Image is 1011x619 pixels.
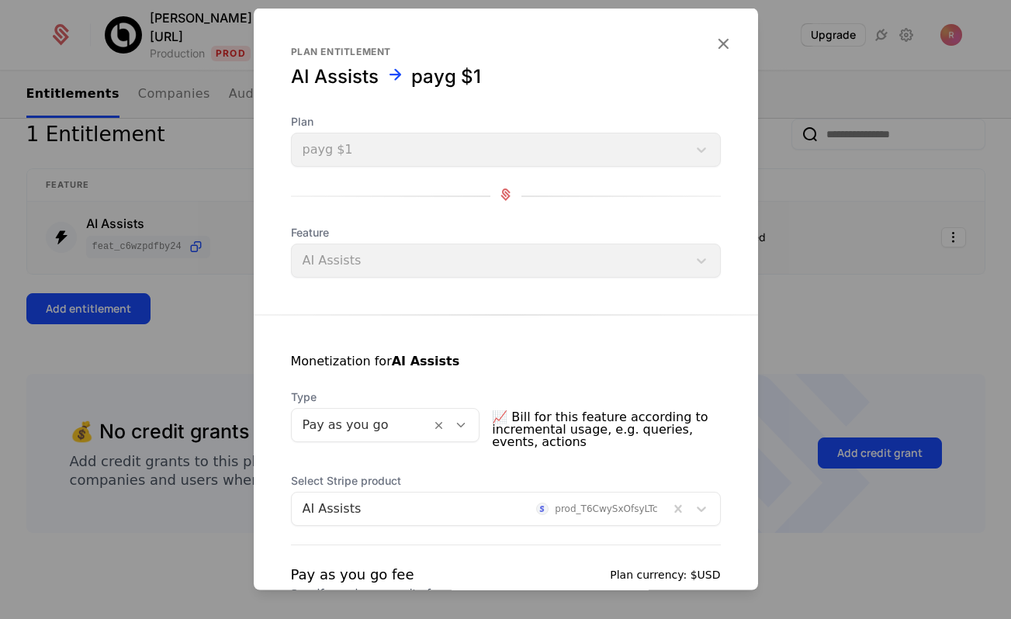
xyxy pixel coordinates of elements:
div: Specify a price per unit of usage [291,586,467,601]
div: Plan currency: [610,564,720,601]
div: payg $1 [411,64,481,89]
span: Type [291,389,480,405]
span: Select Stripe product [291,473,721,489]
strong: AI Assists [392,354,460,368]
span: $USD [691,569,721,581]
span: Plan [291,114,721,130]
div: Monetization for [291,352,460,371]
div: Pay as you go fee [291,564,467,586]
span: Feature [291,225,721,240]
div: AI Assists [291,64,379,89]
span: 📈 Bill for this feature according to incremental usage, e.g. queries, events, actions [492,405,720,455]
div: Plan entitlement [291,46,721,58]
